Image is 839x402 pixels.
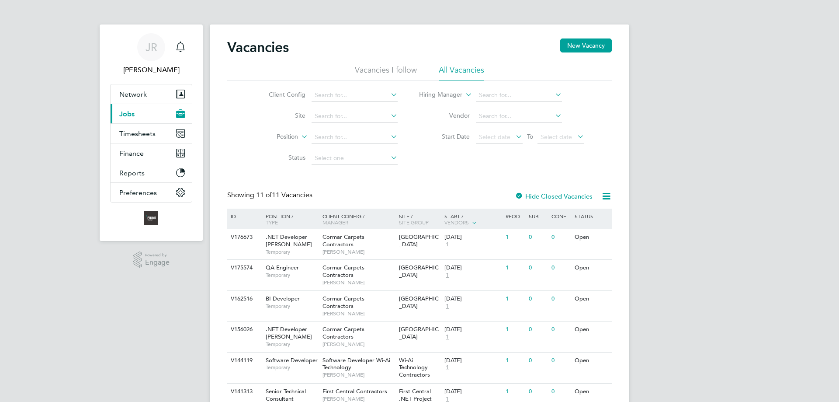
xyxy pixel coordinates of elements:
[503,291,526,307] div: 1
[541,133,572,141] span: Select date
[476,89,562,101] input: Search for...
[229,229,259,245] div: V176673
[419,133,470,140] label: Start Date
[322,233,364,248] span: Cormar Carpets Contractors
[527,384,549,400] div: 0
[527,353,549,369] div: 0
[322,325,364,340] span: Cormar Carpets Contractors
[266,248,318,255] span: Temporary
[266,357,318,364] span: Software Developer
[119,169,145,177] span: Reports
[476,110,562,122] input: Search for...
[399,219,429,226] span: Site Group
[227,191,314,200] div: Showing
[444,388,501,395] div: [DATE]
[572,229,610,245] div: Open
[322,310,395,317] span: [PERSON_NAME]
[399,357,430,379] span: Wi-Ai Technology Contractors
[503,260,526,276] div: 1
[256,191,272,199] span: 11 of
[444,272,450,279] span: 1
[515,192,593,200] label: Hide Closed Vacancies
[572,322,610,338] div: Open
[266,303,318,310] span: Temporary
[524,131,536,142] span: To
[110,211,192,225] a: Go to home page
[266,325,312,340] span: .NET Developer [PERSON_NAME]
[444,303,450,310] span: 1
[527,322,549,338] div: 0
[527,209,549,224] div: Sub
[503,229,526,245] div: 1
[229,209,259,224] div: ID
[572,353,610,369] div: Open
[503,353,526,369] div: 1
[255,91,305,98] label: Client Config
[229,322,259,338] div: V156026
[503,322,526,338] div: 1
[266,233,312,248] span: .NET Developer [PERSON_NAME]
[111,163,192,182] button: Reports
[322,371,395,378] span: [PERSON_NAME]
[399,325,439,340] span: [GEOGRAPHIC_DATA]
[444,264,501,272] div: [DATE]
[444,333,450,341] span: 1
[111,124,192,143] button: Timesheets
[312,152,398,164] input: Select one
[397,209,443,230] div: Site /
[444,241,450,248] span: 1
[444,364,450,371] span: 1
[322,295,364,310] span: Cormar Carpets Contractors
[227,38,289,56] h2: Vacancies
[266,341,318,348] span: Temporary
[256,191,312,199] span: 11 Vacancies
[312,110,398,122] input: Search for...
[549,384,572,400] div: 0
[144,211,158,225] img: foundtalent-logo-retina.png
[111,84,192,104] button: Network
[549,260,572,276] div: 0
[322,219,348,226] span: Manager
[146,42,157,53] span: JR
[503,209,526,224] div: Reqd
[527,291,549,307] div: 0
[133,252,170,268] a: Powered byEngage
[111,143,192,163] button: Finance
[399,233,439,248] span: [GEOGRAPHIC_DATA]
[572,209,610,224] div: Status
[266,219,278,226] span: Type
[229,260,259,276] div: V175574
[312,131,398,143] input: Search for...
[444,234,501,241] div: [DATE]
[320,209,397,230] div: Client Config /
[549,229,572,245] div: 0
[119,90,147,98] span: Network
[229,353,259,369] div: V144119
[229,384,259,400] div: V141313
[229,291,259,307] div: V162516
[255,112,305,119] label: Site
[439,65,484,80] li: All Vacancies
[322,357,390,371] span: Software Developer Wi-Ai Technology
[355,65,417,80] li: Vacancies I follow
[255,154,305,161] label: Status
[266,364,318,371] span: Temporary
[442,209,503,231] div: Start /
[266,264,299,271] span: QA Engineer
[145,252,170,259] span: Powered by
[572,384,610,400] div: Open
[119,189,157,197] span: Preferences
[110,33,192,75] a: JR[PERSON_NAME]
[100,24,203,241] nav: Main navigation
[549,322,572,338] div: 0
[399,264,439,279] span: [GEOGRAPHIC_DATA]
[248,133,298,141] label: Position
[549,353,572,369] div: 0
[145,259,170,266] span: Engage
[419,112,470,119] label: Vendor
[444,326,501,333] div: [DATE]
[119,149,144,157] span: Finance
[322,248,395,255] span: [PERSON_NAME]
[312,89,398,101] input: Search for...
[111,104,192,123] button: Jobs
